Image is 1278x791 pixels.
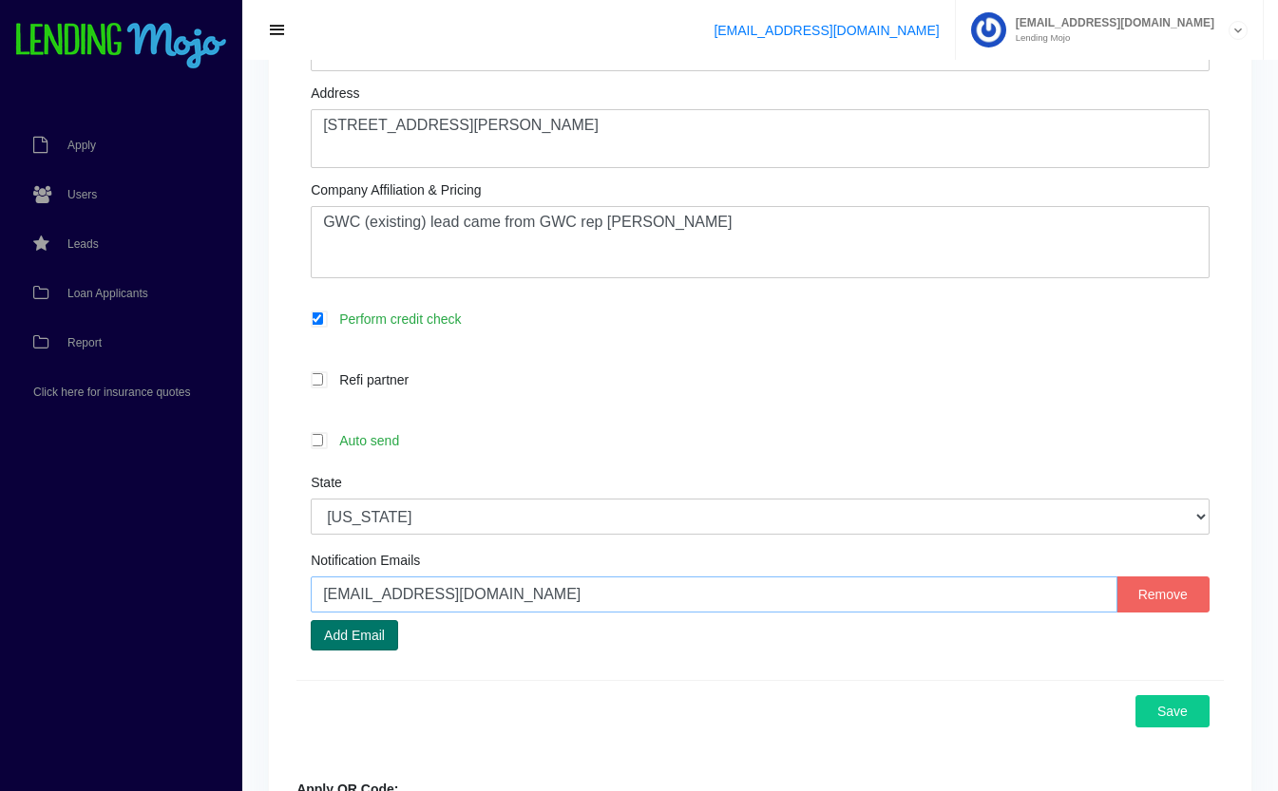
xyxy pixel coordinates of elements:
label: Address [311,86,359,100]
span: Report [67,337,102,348]
label: Notification Emails [311,554,420,567]
span: Apply [67,140,96,151]
span: Click here for insurance quotes [33,386,190,398]
label: Perform credit check [330,308,1210,330]
span: Users [67,189,97,200]
a: [EMAIL_ADDRESS][DOMAIN_NAME] [714,23,939,38]
button: Add Email [311,620,398,650]
img: Profile image [971,12,1006,47]
label: Company Affiliation & Pricing [311,183,482,197]
label: Refi partner [330,368,1210,390]
span: [EMAIL_ADDRESS][DOMAIN_NAME] [1006,17,1214,28]
button: Remove [1116,576,1210,612]
button: Save [1135,695,1210,727]
span: Leads [67,238,99,250]
label: Auto send [330,429,1210,451]
label: State [311,476,342,489]
small: Lending Mojo [1006,33,1214,43]
span: Loan Applicants [67,288,148,299]
img: logo-small.png [14,23,228,70]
